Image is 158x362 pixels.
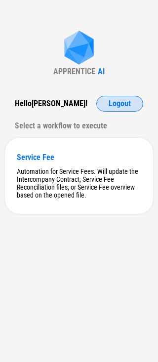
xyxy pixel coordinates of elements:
[98,67,105,76] div: AI
[53,67,95,76] div: APPRENTICE
[96,96,143,112] button: Logout
[59,31,99,67] img: Apprentice AI
[109,100,131,108] span: Logout
[17,167,141,199] div: Automation for Service Fees. Will update the Intercompany Contract, Service Fee Reconciliation fi...
[15,96,87,112] div: Hello [PERSON_NAME] !
[17,153,141,162] div: Service Fee
[15,118,143,134] div: Select a workflow to execute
